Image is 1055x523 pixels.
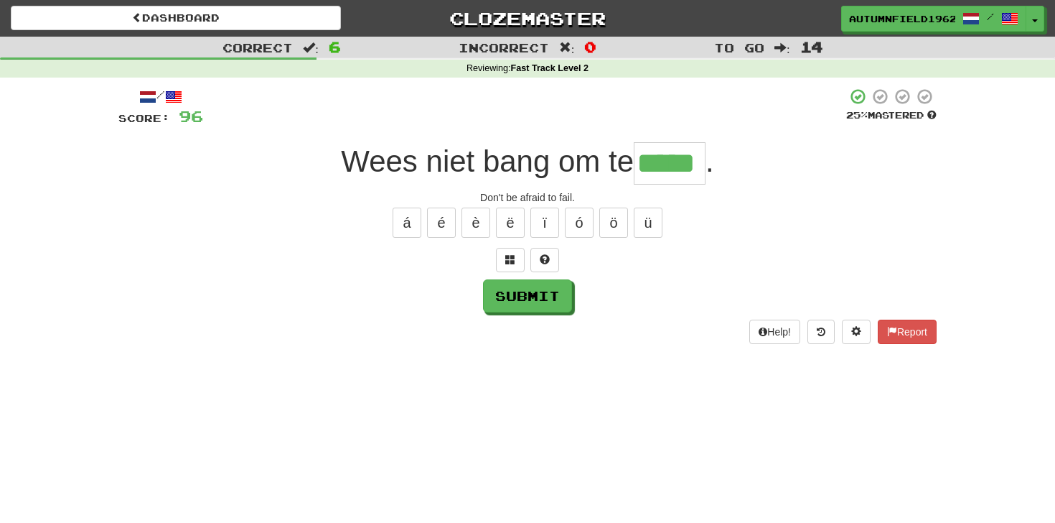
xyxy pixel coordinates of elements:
span: 112 [179,107,215,125]
button: Single letter hint - you only get 1 per sentence and score half the points! alt+h [530,248,559,272]
span: 13 [800,38,825,55]
button: ë [496,208,525,238]
span: AutumnField1962 [849,12,955,25]
span: To go [714,40,764,55]
span: . [822,144,830,178]
button: ï [530,208,559,238]
button: Help! [749,320,800,344]
span: Incorrect [459,40,549,55]
div: Mastered [846,109,937,122]
span: Correct [222,40,293,55]
button: Report [878,320,937,344]
button: Round history (alt+y) [807,320,835,344]
span: 25 % [846,109,868,121]
span: Score: [118,112,170,124]
span: : [303,42,319,54]
button: Submit [483,279,572,313]
a: Dashboard [11,6,341,30]
span: : [774,42,790,54]
a: Clozemaster [362,6,693,31]
span: 7 [329,38,341,55]
button: é [427,208,456,238]
a: AutumnField1962 / [841,6,1026,32]
strong: Fast Track Level 2 [511,63,589,73]
button: ó [565,208,594,238]
span: / [987,11,994,22]
button: ü [634,208,662,238]
span: 0 [584,38,596,55]
div: The prisoner escaped from jail. [118,190,937,205]
button: Switch sentence to multiple choice alt+p [496,248,525,272]
span: De gevangene is uit de gevangenis [225,144,695,178]
button: á [393,208,421,238]
div: / [118,88,215,106]
span: : [559,42,575,54]
button: è [461,208,490,238]
button: ö [599,208,628,238]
